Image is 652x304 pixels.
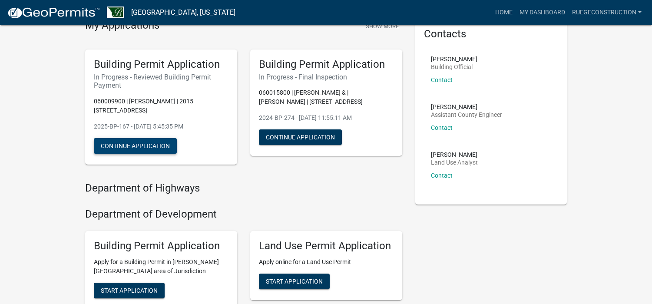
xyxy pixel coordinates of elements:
h5: Building Permit Application [259,58,394,71]
p: 2025-BP-167 - [DATE] 5:45:35 PM [94,122,228,131]
h4: My Applications [85,19,159,32]
p: Building Official [431,64,477,70]
p: Apply for a Building Permit in [PERSON_NAME][GEOGRAPHIC_DATA] area of Jurisdiction [94,258,228,276]
span: Start Application [266,278,323,285]
a: Contact [431,76,453,83]
img: Benton County, Minnesota [107,7,124,18]
span: Start Application [101,287,158,294]
a: Contact [431,124,453,131]
button: Continue Application [94,138,177,154]
h6: In Progress - Final Inspection [259,73,394,81]
a: Contact [431,172,453,179]
p: Apply online for a Land Use Permit [259,258,394,267]
h6: In Progress - Reviewed Building Permit Payment [94,73,228,89]
button: Start Application [259,274,330,289]
p: [PERSON_NAME] [431,152,478,158]
p: Assistant County Engineer [431,112,502,118]
a: [GEOGRAPHIC_DATA], [US_STATE] [131,5,235,20]
p: Land Use Analyst [431,159,478,165]
h5: Building Permit Application [94,58,228,71]
button: Show More [362,19,402,33]
a: My Dashboard [516,4,569,21]
h5: Building Permit Application [94,240,228,252]
a: Home [492,4,516,21]
h4: Department of Development [85,208,402,221]
button: Start Application [94,283,165,298]
h4: Department of Highways [85,182,402,195]
button: Continue Application [259,129,342,145]
h5: Land Use Permit Application [259,240,394,252]
p: 060009900 | [PERSON_NAME] | 2015 [STREET_ADDRESS] [94,97,228,115]
p: 060015800 | [PERSON_NAME] & | [PERSON_NAME] | [STREET_ADDRESS] [259,88,394,106]
h5: Contacts [424,28,559,40]
p: [PERSON_NAME] [431,104,502,110]
p: [PERSON_NAME] [431,56,477,62]
p: 2024-BP-274 - [DATE] 11:55:11 AM [259,113,394,122]
a: RuegeConstruction [569,4,645,21]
